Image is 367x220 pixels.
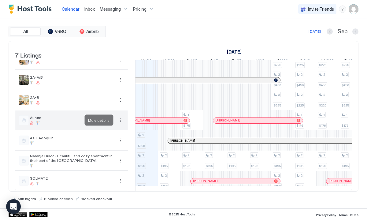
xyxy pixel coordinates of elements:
[187,113,189,117] span: 1
[300,58,302,64] span: 9
[142,153,144,157] span: 2
[30,115,114,120] span: Aurum
[55,29,66,34] span: VRBO
[142,173,144,177] span: 2
[9,5,54,14] div: Host Tools Logo
[183,164,190,168] span: $195
[296,124,303,128] span: $176
[29,212,48,217] div: Google Play Store
[117,76,124,84] div: menu
[86,29,99,34] span: Airbnb
[84,6,95,12] a: Inbox
[346,113,347,117] span: 1
[342,63,349,67] span: $225
[161,184,168,188] span: $150
[117,117,124,124] div: menu
[308,6,334,12] span: Invite Friends
[23,29,28,34] span: All
[100,6,121,12] span: Messaging
[117,157,124,164] div: menu
[19,95,29,105] div: listing image
[117,76,124,84] button: More options
[162,56,176,65] a: September 3, 2025
[214,58,218,64] span: Fri
[296,103,304,107] span: $225
[161,164,168,168] span: $195
[342,103,349,107] span: $225
[81,196,112,201] span: Blocked checkout
[30,176,114,181] span: SOLMATE
[278,93,280,97] span: 2
[342,124,348,128] span: $176
[228,164,235,168] span: $195
[183,124,190,128] span: $175
[9,212,27,217] a: App Store
[145,58,151,64] span: Tue
[296,63,304,67] span: $225
[19,75,29,85] div: listing image
[255,153,257,157] span: 2
[278,173,280,177] span: 2
[232,58,235,64] span: 6
[342,83,349,87] span: $450
[319,83,326,87] span: $450
[163,58,166,64] span: 3
[346,73,348,76] span: 2
[117,96,124,104] button: More options
[339,211,358,218] a: Terms Of Use
[117,177,124,185] div: menu
[253,56,266,65] a: September 7, 2025
[280,58,288,64] span: Mon
[342,164,349,168] span: $195
[301,73,302,76] span: 2
[343,56,357,65] a: September 11, 2025
[117,177,124,185] button: More options
[30,75,114,80] span: 2A-A/B
[10,27,41,36] button: All
[125,118,150,122] span: [PERSON_NAME]
[301,93,302,97] span: 2
[274,164,281,168] span: $195
[338,28,347,35] span: Sep
[167,58,175,64] span: Wed
[44,196,73,201] span: Blocked checkin
[296,184,303,188] span: $150
[346,93,348,97] span: 2
[251,164,258,168] span: $195
[326,58,334,64] span: Wed
[327,28,333,35] button: Previous month
[138,144,145,148] span: $195
[344,58,347,64] span: 11
[274,63,281,67] span: $225
[18,196,36,201] span: Min nights
[216,118,240,122] span: [PERSON_NAME]
[141,58,144,64] span: 2
[193,179,218,183] span: [PERSON_NAME]
[316,213,336,217] span: Privacy Policy
[303,58,310,64] span: Tue
[210,58,213,64] span: 5
[140,56,153,65] a: September 2, 2025
[231,56,243,65] a: September 6, 2025
[319,164,326,168] span: $195
[62,6,80,12] a: Calendar
[339,6,346,13] div: menu
[339,213,358,217] span: Terms Of Use
[296,83,304,87] span: $450
[301,153,302,157] span: 2
[185,56,198,65] a: September 4, 2025
[117,137,124,144] div: menu
[138,184,145,188] span: $150
[278,153,280,157] span: 2
[117,137,124,144] button: More options
[138,164,145,168] span: $195
[349,4,358,14] div: User profile
[88,118,110,123] span: More options
[321,58,325,64] span: 10
[274,184,281,188] span: $150
[298,56,311,65] a: September 9, 2025
[296,164,303,168] span: $195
